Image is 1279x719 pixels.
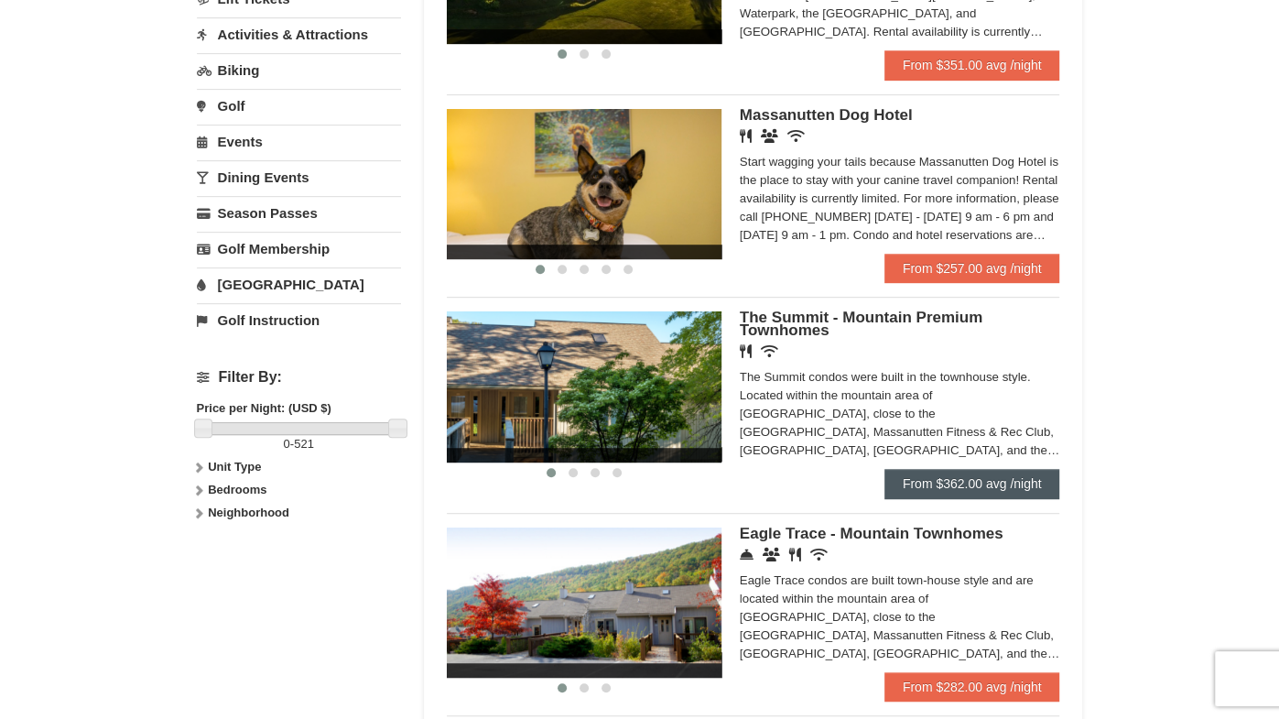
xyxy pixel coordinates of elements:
i: Restaurant [789,548,801,561]
a: Season Passes [197,196,401,230]
div: Eagle Trace condos are built town-house style and are located within the mountain area of [GEOGRA... [740,572,1060,663]
span: Eagle Trace - Mountain Townhomes [740,525,1003,542]
a: From $282.00 avg /night [884,672,1060,702]
div: Start wagging your tails because Massanutten Dog Hotel is the place to stay with your canine trav... [740,153,1060,245]
a: [GEOGRAPHIC_DATA] [197,267,401,301]
span: The Summit - Mountain Premium Townhomes [740,309,982,339]
a: Dining Events [197,160,401,194]
span: 521 [294,437,314,451]
a: From $257.00 avg /night [884,254,1060,283]
i: Restaurant [740,129,752,143]
i: Wireless Internet (free) [810,548,828,561]
a: Golf [197,89,401,123]
a: Golf Membership [197,232,401,266]
strong: Neighborhood [208,506,289,519]
i: Banquet Facilities [761,129,778,143]
a: Events [197,125,401,158]
h4: Filter By: [197,369,401,386]
i: Conference Facilities [763,548,780,561]
i: Wireless Internet (free) [787,129,805,143]
a: Golf Instruction [197,303,401,337]
strong: Unit Type [208,460,261,474]
strong: Price per Night: (USD $) [197,401,331,415]
a: Activities & Attractions [197,17,401,51]
a: From $351.00 avg /night [884,50,1060,80]
div: The Summit condos were built in the townhouse style. Located within the mountain area of [GEOGRAP... [740,368,1060,460]
i: Concierge Desk [740,548,753,561]
label: - [197,435,401,453]
a: Biking [197,53,401,87]
i: Wireless Internet (free) [761,344,778,358]
span: 0 [284,437,290,451]
a: From $362.00 avg /night [884,469,1060,498]
strong: Bedrooms [208,483,266,496]
i: Restaurant [740,344,752,358]
span: Massanutten Dog Hotel [740,106,913,124]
